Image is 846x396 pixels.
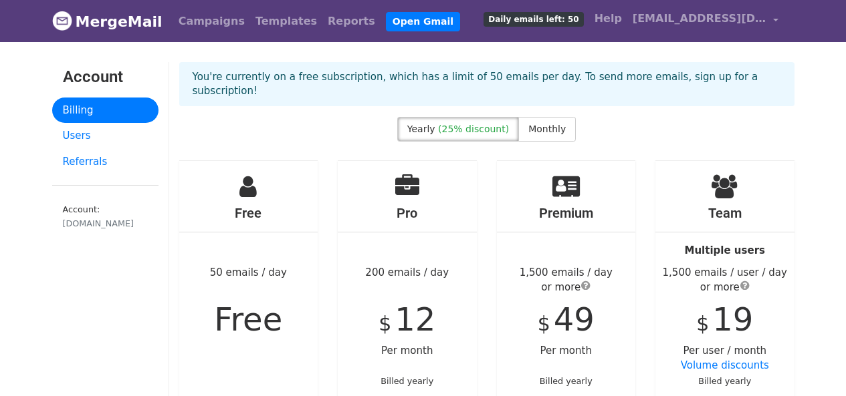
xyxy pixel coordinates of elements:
div: 1,500 emails / user / day or more [655,265,795,295]
small: Account: [63,204,148,230]
h4: Premium [497,205,636,221]
span: 49 [554,301,595,338]
a: Referrals [52,149,158,175]
span: Monthly [528,124,566,134]
a: Templates [250,8,322,35]
small: Billed yearly [381,376,433,386]
span: $ [379,312,391,335]
strong: Multiple users [685,244,765,256]
span: (25% discount) [438,124,509,134]
h4: Free [179,205,318,221]
a: Users [52,123,158,149]
span: 19 [712,301,753,338]
a: Open Gmail [386,12,460,31]
img: MergeMail logo [52,11,72,31]
span: 12 [395,301,435,338]
div: 1,500 emails / day or more [497,265,636,295]
a: [EMAIL_ADDRESS][DOMAIN_NAME] [627,5,784,37]
h3: Account [63,67,148,87]
span: $ [538,312,550,335]
span: $ [696,312,709,335]
span: [EMAIL_ADDRESS][DOMAIN_NAME] [633,11,766,27]
small: Billed yearly [698,376,751,386]
p: You're currently on a free subscription, which has a limit of 50 emails per day. To send more ema... [193,70,781,98]
a: Billing [52,97,158,124]
a: Daily emails left: 50 [478,5,589,32]
h4: Team [655,205,795,221]
a: Campaigns [173,8,250,35]
a: Volume discounts [681,359,769,371]
small: Billed yearly [540,376,593,386]
a: Reports [322,8,381,35]
a: MergeMail [52,7,163,35]
a: Help [589,5,627,32]
h4: Pro [338,205,477,221]
span: Yearly [407,124,435,134]
div: [DOMAIN_NAME] [63,217,148,230]
span: Free [214,301,282,338]
span: Daily emails left: 50 [484,12,583,27]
